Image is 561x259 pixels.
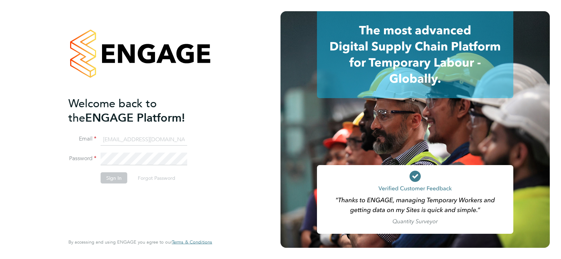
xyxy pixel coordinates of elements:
label: Password [68,155,96,162]
span: Terms & Conditions [172,239,212,245]
a: Terms & Conditions [172,239,212,245]
input: Enter your work email... [101,133,187,146]
button: Sign In [101,172,127,184]
label: Email [68,135,96,143]
button: Forgot Password [132,172,181,184]
span: By accessing and using ENGAGE you agree to our [68,239,212,245]
h2: ENGAGE Platform! [68,96,205,125]
span: Welcome back to the [68,96,157,124]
